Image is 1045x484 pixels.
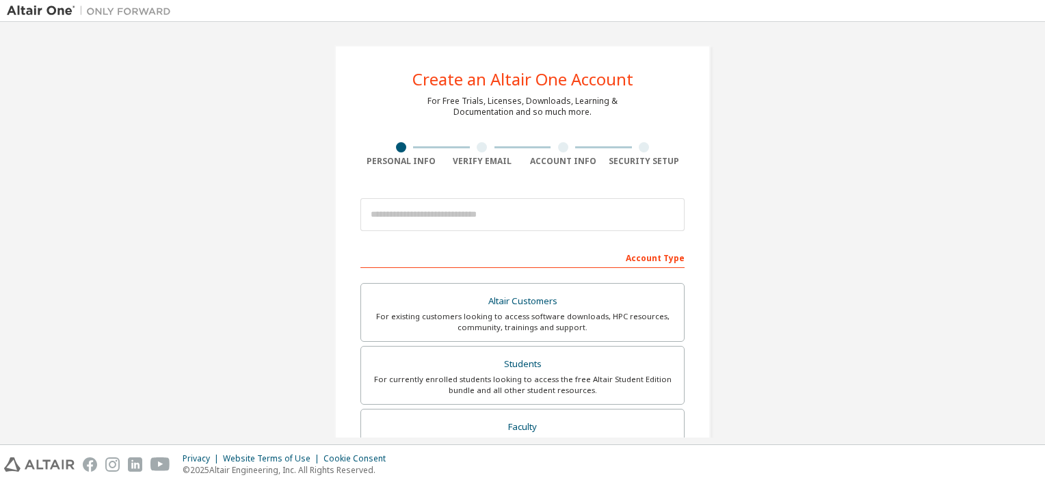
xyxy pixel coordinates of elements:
[323,453,394,464] div: Cookie Consent
[412,71,633,88] div: Create an Altair One Account
[369,355,676,374] div: Students
[369,418,676,437] div: Faculty
[83,457,97,472] img: facebook.svg
[442,156,523,167] div: Verify Email
[105,457,120,472] img: instagram.svg
[7,4,178,18] img: Altair One
[128,457,142,472] img: linkedin.svg
[369,374,676,396] div: For currently enrolled students looking to access the free Altair Student Edition bundle and all ...
[360,246,685,268] div: Account Type
[369,436,676,458] div: For faculty & administrators of academic institutions administering students and accessing softwa...
[183,464,394,476] p: © 2025 Altair Engineering, Inc. All Rights Reserved.
[369,292,676,311] div: Altair Customers
[223,453,323,464] div: Website Terms of Use
[604,156,685,167] div: Security Setup
[4,457,75,472] img: altair_logo.svg
[427,96,618,118] div: For Free Trials, Licenses, Downloads, Learning & Documentation and so much more.
[150,457,170,472] img: youtube.svg
[360,156,442,167] div: Personal Info
[522,156,604,167] div: Account Info
[183,453,223,464] div: Privacy
[369,311,676,333] div: For existing customers looking to access software downloads, HPC resources, community, trainings ...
